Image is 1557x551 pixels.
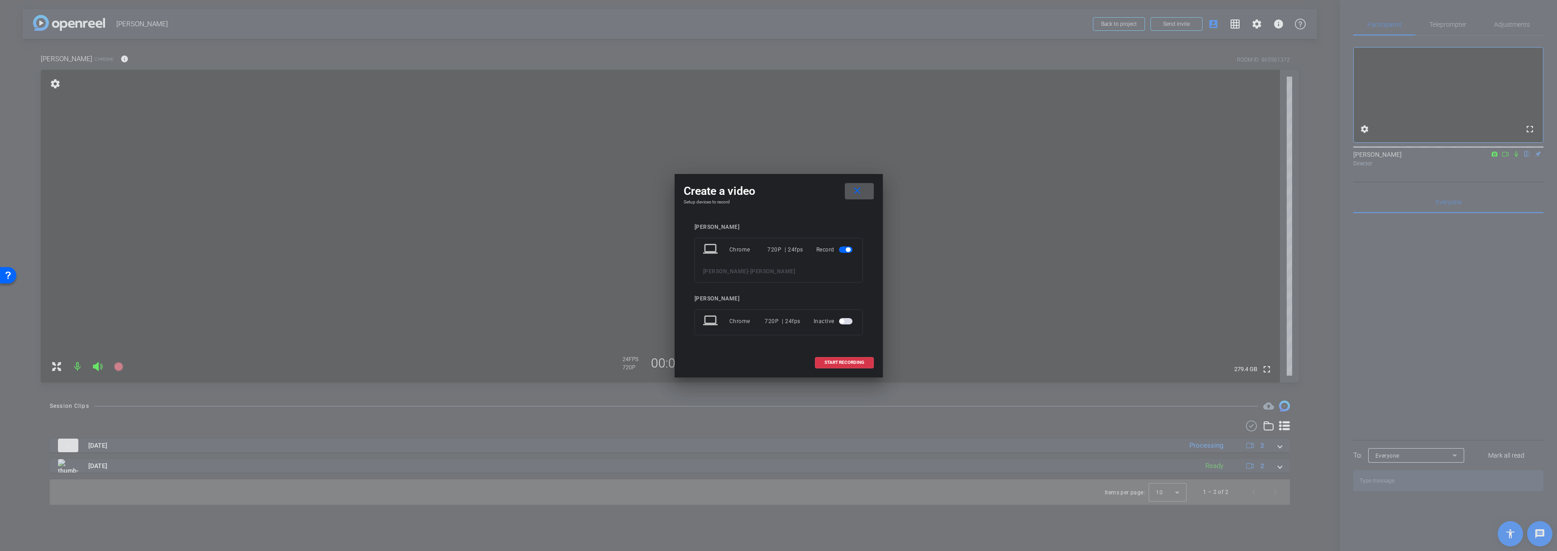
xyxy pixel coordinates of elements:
[703,268,748,275] span: [PERSON_NAME]
[729,313,765,329] div: Chrome
[750,268,795,275] span: [PERSON_NAME]
[765,313,800,329] div: 720P | 24fps
[684,183,874,199] div: Create a video
[815,357,874,368] button: START RECORDING
[824,360,864,365] span: START RECORDING
[703,242,719,258] mat-icon: laptop
[703,313,719,329] mat-icon: laptop
[814,313,854,329] div: Inactive
[695,224,863,231] div: [PERSON_NAME]
[816,242,854,258] div: Record
[767,242,803,258] div: 720P | 24fps
[852,185,863,197] mat-icon: close
[729,242,768,258] div: Chrome
[684,199,874,205] h4: Setup devices to record
[695,295,863,302] div: [PERSON_NAME]
[748,268,750,275] span: -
